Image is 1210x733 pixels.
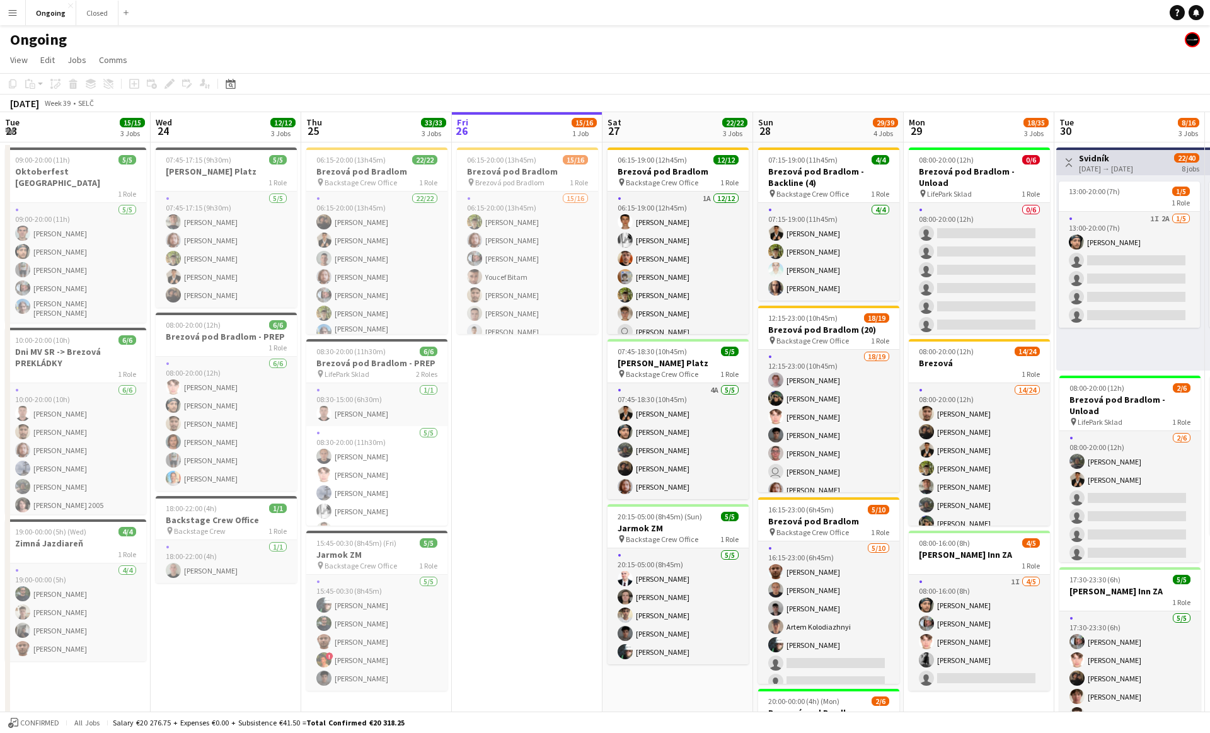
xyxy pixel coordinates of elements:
[118,550,136,559] span: 1 Role
[326,652,333,660] span: !
[306,166,447,177] h3: Brezová pod Bradlom
[15,527,86,536] span: 19:00-00:00 (5h) (Wed)
[776,528,849,537] span: Backstage Crew Office
[758,707,899,730] h3: Brezová pod Bradlom - Unload
[1182,163,1199,173] div: 8 jobs
[306,192,447,622] app-card-role: 22/2206:15-20:00 (13h45m)[PERSON_NAME][PERSON_NAME][PERSON_NAME][PERSON_NAME][PERSON_NAME][PERSON...
[1059,394,1201,417] h3: Brezová pod Bradlom - Unload
[306,339,447,526] app-job-card: 08:30-20:00 (11h30m)6/6Brezová pod Bradlom - PREP LifePark Sklad2 Roles1/108:30-15:00 (6h30m)[PER...
[62,52,91,68] a: Jobs
[457,147,598,334] div: 06:15-20:00 (13h45m)15/16Brezová pod Bradlom Brezová pod Bradlom1 Role15/1606:15-20:00 (13h45m)[P...
[1069,383,1124,393] span: 08:00-20:00 (12h)
[909,339,1050,526] div: 08:00-20:00 (12h)14/24Brezová1 Role14/2408:00-20:00 (12h)[PERSON_NAME][PERSON_NAME][PERSON_NAME][...
[113,718,405,727] div: Salary €20 276.75 + Expenses €0.00 + Subsistence €41.50 =
[325,561,397,570] span: Backstage Crew Office
[618,512,702,521] span: 20:15-05:00 (8h45m) (Sun)
[26,1,76,25] button: Ongoing
[1059,182,1200,328] app-job-card: 13:00-20:00 (7h)1/51 Role1I2A1/513:00-20:00 (7h)[PERSON_NAME]
[871,528,889,537] span: 1 Role
[15,155,70,164] span: 09:00-20:00 (11h)
[570,178,588,187] span: 1 Role
[608,383,749,499] app-card-role: 4A5/507:45-18:30 (10h45m)[PERSON_NAME][PERSON_NAME][PERSON_NAME][PERSON_NAME][PERSON_NAME]
[5,519,146,661] div: 19:00-00:00 (5h) (Wed)4/4Zimná Jazdiareň1 Role4/419:00-00:00 (5h)[PERSON_NAME][PERSON_NAME][PERSO...
[156,331,297,342] h3: Brezová pod Bradlom - PREP
[316,347,386,356] span: 08:30-20:00 (11h30m)
[10,97,39,110] div: [DATE]
[871,189,889,199] span: 1 Role
[1178,118,1199,127] span: 8/16
[5,147,146,323] div: 09:00-20:00 (11h)5/5Oktoberfest [GEOGRAPHIC_DATA]1 Role5/509:00-20:00 (11h)[PERSON_NAME][PERSON_N...
[306,357,447,369] h3: Brezová pod Bradlom - PREP
[419,178,437,187] span: 1 Role
[1059,611,1201,727] app-card-role: 5/517:30-23:30 (6h)[PERSON_NAME][PERSON_NAME][PERSON_NAME][PERSON_NAME][PERSON_NAME]
[35,52,60,68] a: Edit
[872,696,889,706] span: 2/6
[412,155,437,164] span: 22/22
[10,54,28,66] span: View
[271,129,295,138] div: 3 Jobs
[1172,417,1190,427] span: 1 Role
[99,54,127,66] span: Comms
[1023,118,1049,127] span: 18/35
[1173,383,1190,393] span: 2/6
[909,147,1050,334] app-job-card: 08:00-20:00 (12h)0/6Brezová pod Bradlom - Unload LifePark Sklad1 Role0/608:00-20:00 (12h)
[919,347,974,356] span: 08:00-20:00 (12h)
[94,52,132,68] a: Comms
[608,147,749,334] div: 06:15-19:00 (12h45m)12/12Brezová pod Bradlom Backstage Crew Office1 Role1A12/1206:15-19:00 (12h45...
[457,166,598,177] h3: Brezová pod Bradlom
[467,155,536,164] span: 06:15-20:00 (13h45m)
[455,124,468,138] span: 26
[420,347,437,356] span: 6/6
[1059,376,1201,562] div: 08:00-20:00 (12h)2/6Brezová pod Bradlom - Unload LifePark Sklad1 Role2/608:00-20:00 (12h)[PERSON_...
[608,548,749,664] app-card-role: 5/520:15-05:00 (8h45m)[PERSON_NAME][PERSON_NAME][PERSON_NAME][PERSON_NAME][PERSON_NAME]
[5,166,146,188] h3: Oktoberfest [GEOGRAPHIC_DATA]
[5,328,146,514] div: 10:00-20:00 (10h)6/6Dni MV SR -> Brezová PREKLÁDKY1 Role6/610:00-20:00 (10h)[PERSON_NAME][PERSON_...
[306,426,447,542] app-card-role: 5/508:30-20:00 (11h30m)[PERSON_NAME][PERSON_NAME][PERSON_NAME][PERSON_NAME][PERSON_NAME]
[325,178,397,187] span: Backstage Crew Office
[919,155,974,164] span: 08:00-20:00 (12h)
[909,203,1050,337] app-card-role: 0/608:00-20:00 (12h)
[1078,417,1122,427] span: LifePark Sklad
[758,117,773,128] span: Sun
[909,117,925,128] span: Mon
[118,155,136,164] span: 5/5
[421,118,446,127] span: 33/33
[909,575,1050,691] app-card-role: 1I4/508:00-16:00 (8h)[PERSON_NAME][PERSON_NAME][PERSON_NAME][PERSON_NAME]
[268,343,287,352] span: 1 Role
[1059,567,1201,727] app-job-card: 17:30-23:30 (6h)5/5[PERSON_NAME] Inn ZA1 Role5/517:30-23:30 (6h)[PERSON_NAME][PERSON_NAME][PERSON...
[72,718,102,727] span: All jobs
[713,155,739,164] span: 12/12
[156,117,172,128] span: Wed
[40,54,55,66] span: Edit
[457,117,468,128] span: Fri
[720,534,739,544] span: 1 Role
[1185,32,1200,47] app-user-avatar: Crew Manager
[1022,189,1040,199] span: 1 Role
[166,320,221,330] span: 08:00-20:00 (12h)
[269,504,287,513] span: 1/1
[758,497,899,684] app-job-card: 16:15-23:00 (6h45m)5/10Brezová pod Bradlom Backstage Crew Office1 Role5/1016:15-23:00 (6h45m)[PER...
[1022,369,1040,379] span: 1 Role
[118,369,136,379] span: 1 Role
[758,306,899,492] div: 12:15-23:00 (10h45m)18/19Brezová pod Bradlom (20) Backstage Crew Office1 Role18/1912:15-23:00 (10...
[1172,597,1190,607] span: 1 Role
[909,357,1050,369] h3: Brezová
[756,124,773,138] span: 28
[1079,153,1133,164] h3: Svidník
[720,178,739,187] span: 1 Role
[608,357,749,369] h3: [PERSON_NAME] Platz
[626,178,698,187] span: Backstage Crew Office
[723,129,747,138] div: 3 Jobs
[720,369,739,379] span: 1 Role
[608,504,749,664] app-job-card: 20:15-05:00 (8h45m) (Sun)5/5Jarmok ZM Backstage Crew Office1 Role5/520:15-05:00 (8h45m)[PERSON_NA...
[721,512,739,521] span: 5/5
[909,166,1050,188] h3: Brezová pod Bradlom - Unload
[306,575,447,691] app-card-role: 5/515:45-00:30 (8h45m)[PERSON_NAME][PERSON_NAME][PERSON_NAME]![PERSON_NAME][PERSON_NAME]
[758,516,899,527] h3: Brezová pod Bradlom
[1172,198,1190,207] span: 1 Role
[156,496,297,583] app-job-card: 18:00-22:00 (4h)1/1Backstage Crew Office Backstage Crew1 Role1/118:00-22:00 (4h)[PERSON_NAME]
[608,166,749,177] h3: Brezová pod Bradlom
[306,531,447,691] div: 15:45-00:30 (8h45m) (Fri)5/5Jarmok ZM Backstage Crew Office1 Role5/515:45-00:30 (8h45m)[PERSON_NA...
